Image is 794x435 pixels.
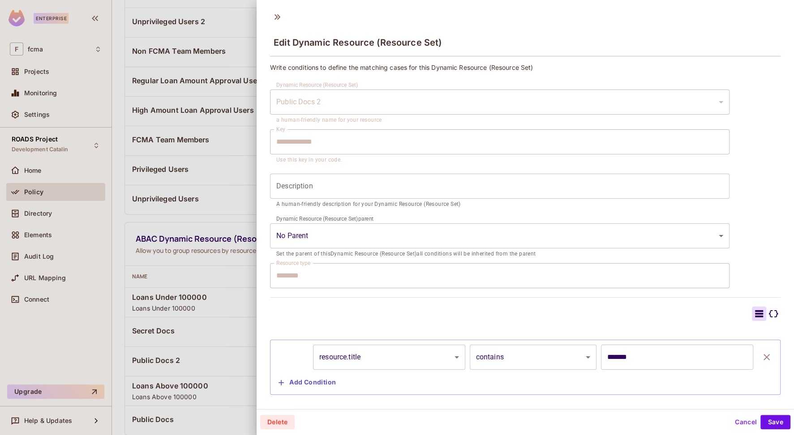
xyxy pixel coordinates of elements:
p: Write conditions to define the matching cases for this Dynamic Resource (Resource Set) [270,63,781,72]
p: Set the parent of this Dynamic Resource (Resource Set) all conditions will be inherited from the ... [276,250,723,259]
p: A human-friendly description for your Dynamic Resource (Resource Set) [276,200,723,209]
button: Cancel [731,415,760,429]
button: Delete [260,415,295,429]
label: Dynamic Resource (Resource Set) parent [276,215,373,222]
div: Without label [270,223,730,248]
span: Edit Dynamic Resource (Resource Set) [274,37,442,48]
label: Dynamic Resource (Resource Set) [276,81,358,89]
p: a human-friendly name for your resource [276,116,723,125]
div: resource.title [313,345,465,370]
div: contains [470,345,597,370]
label: Resource type [276,259,310,267]
p: Use this key in your code. [276,156,723,165]
button: Add Condition [275,375,339,390]
label: Key [276,125,285,133]
div: Without label [270,90,730,115]
button: Save [760,415,790,429]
